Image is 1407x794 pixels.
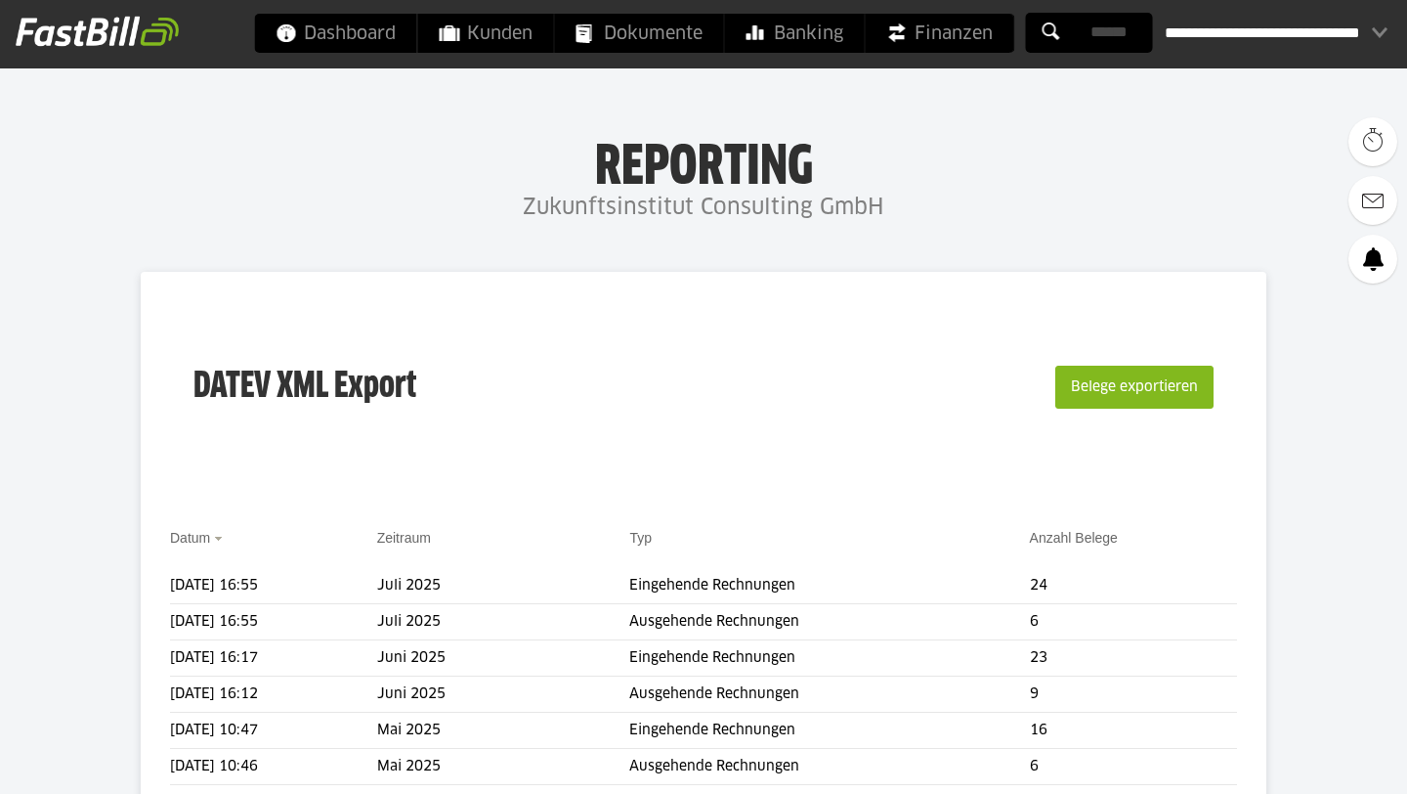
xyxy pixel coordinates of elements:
td: Ausgehende Rechnungen [629,677,1029,713]
td: Juni 2025 [377,677,630,713]
td: Juli 2025 [377,568,630,604]
a: Dashboard [255,14,417,53]
a: Datum [170,530,210,546]
h3: DATEV XML Export [193,325,416,450]
td: [DATE] 16:55 [170,568,377,604]
td: Eingehende Rechnungen [629,568,1029,604]
td: 6 [1030,749,1237,785]
span: Dashboard [277,14,396,53]
td: Eingehende Rechnungen [629,713,1029,749]
span: Finanzen [887,14,993,53]
a: Kunden [418,14,554,53]
a: Dokumente [555,14,724,53]
td: Ausgehende Rechnungen [629,604,1029,640]
img: fastbill_logo_white.png [16,16,179,47]
td: [DATE] 10:46 [170,749,377,785]
a: Banking [725,14,865,53]
td: 6 [1030,604,1237,640]
td: [DATE] 16:12 [170,677,377,713]
span: Banking [746,14,843,53]
a: Typ [629,530,652,546]
td: 23 [1030,640,1237,677]
td: Juni 2025 [377,640,630,677]
span: Dokumente [576,14,703,53]
button: Belege exportieren [1055,366,1214,409]
td: Mai 2025 [377,749,630,785]
td: Ausgehende Rechnungen [629,749,1029,785]
td: [DATE] 10:47 [170,713,377,749]
td: 24 [1030,568,1237,604]
td: 16 [1030,713,1237,749]
a: Anzahl Belege [1030,530,1118,546]
img: sort_desc.gif [214,537,227,541]
h1: Reporting [195,138,1212,189]
a: Zeitraum [377,530,431,546]
a: Finanzen [866,14,1014,53]
td: [DATE] 16:55 [170,604,377,640]
span: Kunden [440,14,533,53]
td: Eingehende Rechnungen [629,640,1029,677]
td: Juli 2025 [377,604,630,640]
td: 9 [1030,677,1237,713]
td: Mai 2025 [377,713,630,749]
td: [DATE] 16:17 [170,640,377,677]
iframe: Öffnet ein Widget, in dem Sie weitere Informationen finden [1255,735,1387,784]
